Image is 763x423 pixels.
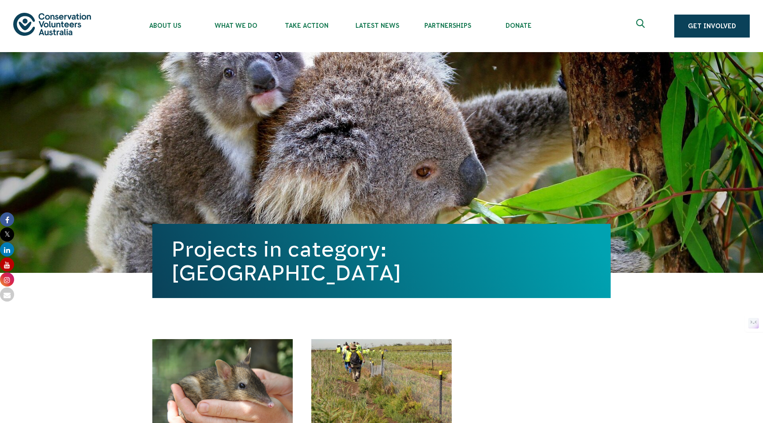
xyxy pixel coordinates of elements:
a: Get Involved [674,15,750,38]
span: Donate [483,22,554,29]
span: What We Do [200,22,271,29]
button: Expand search box Close search box [631,15,652,37]
span: About Us [130,22,200,29]
span: Latest News [342,22,412,29]
span: Expand search box [636,19,647,33]
span: Take Action [271,22,342,29]
h1: Projects in category: [GEOGRAPHIC_DATA] [172,237,591,285]
img: logo.svg [13,13,91,35]
span: Partnerships [412,22,483,29]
